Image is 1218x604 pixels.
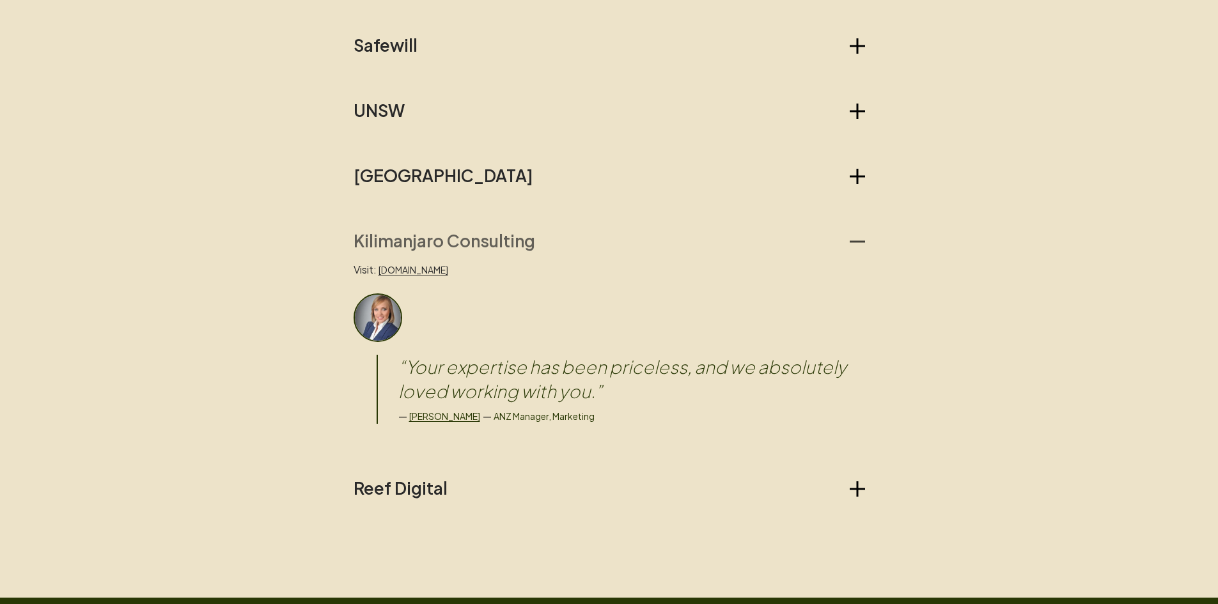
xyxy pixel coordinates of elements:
[354,35,865,56] button: Safewill
[354,100,405,121] h2: UNSW
[354,100,865,121] button: UNSW
[354,478,865,499] button: Reef Digital
[354,166,533,186] h2: [GEOGRAPHIC_DATA]
[354,478,448,499] h2: Reef Digital
[354,166,865,186] button: [GEOGRAPHIC_DATA]
[354,293,402,342] img: Client headshot
[494,409,595,423] p: ANZ Manager, Marketing
[379,264,448,275] a: [DOMAIN_NAME]
[398,408,865,424] div: — —
[354,231,865,251] button: Kilimanjaro Consulting
[354,261,865,278] p: Visit:
[398,355,865,403] blockquote: “ Your expertise has been priceless, and we absolutely loved working with you. ”
[354,231,535,251] h2: Kilimanjaro Consulting
[354,251,865,424] div: Kilimanjaro Consulting
[354,35,418,56] h2: Safewill
[409,410,480,422] a: [PERSON_NAME]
